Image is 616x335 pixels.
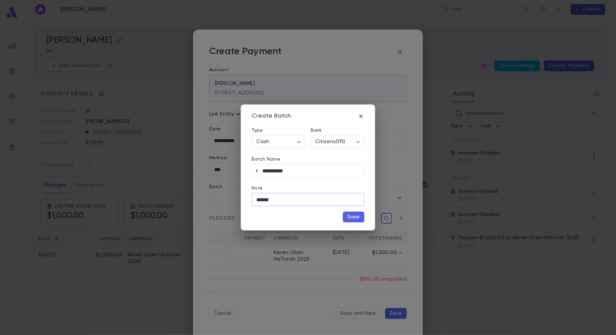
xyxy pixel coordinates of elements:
[311,128,322,133] label: Bank
[252,135,305,149] div: Cash
[256,139,270,144] span: Cash
[252,113,291,120] div: Create Batch
[252,185,263,191] label: Note
[315,139,345,144] span: Citizens(YR)
[252,157,280,162] label: Batch Name
[343,212,364,222] button: Save
[252,128,263,133] label: Type
[311,135,364,149] div: Citizens(YR)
